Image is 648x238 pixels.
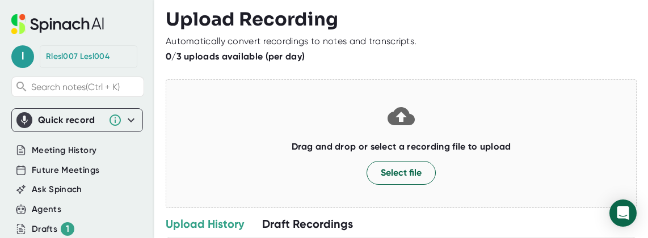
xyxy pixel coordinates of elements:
[38,114,103,126] div: Quick record
[262,216,353,231] div: Draft Recordings
[32,164,99,177] button: Future Meetings
[32,183,82,196] button: Ask Spinach
[46,52,110,62] div: Rlesl007 Lesl004
[32,222,74,236] div: Drafts
[367,161,436,185] button: Select file
[61,222,74,236] div: 1
[166,8,637,30] h3: Upload Recording
[32,222,74,236] button: Drafts 1
[31,82,141,92] span: Search notes (Ctrl + K)
[166,216,244,231] div: Upload History
[16,109,138,131] div: Quick record
[166,51,305,62] b: 0/3 uploads available (per day)
[381,166,422,180] span: Select file
[32,203,61,216] button: Agents
[166,36,416,47] div: Automatically convert recordings to notes and transcripts.
[609,199,637,227] div: Open Intercom Messenger
[32,144,96,157] button: Meeting History
[11,45,34,68] span: l
[292,141,511,152] b: Drag and drop or select a recording file to upload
